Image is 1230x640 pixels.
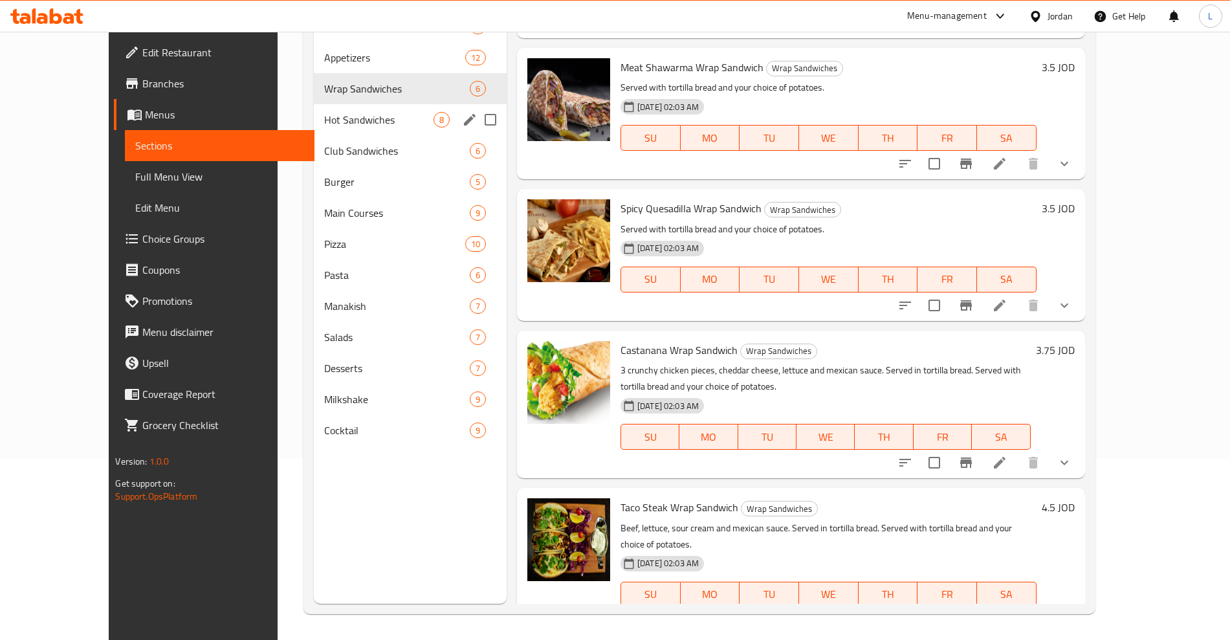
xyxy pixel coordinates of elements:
[470,145,485,157] span: 6
[620,498,738,517] span: Taco Steak Wrap Sandwich
[114,379,314,410] a: Coverage Report
[859,125,918,151] button: TH
[765,203,840,217] span: Wrap Sandwiches
[626,585,675,604] span: SU
[324,267,470,283] span: Pasta
[324,143,470,159] span: Club Sandwiches
[142,231,303,247] span: Choice Groups
[314,322,507,353] div: Salads7
[470,143,486,159] div: items
[470,423,486,438] div: items
[620,199,762,218] span: Spicy Quesadilla Wrap Sandwich
[314,42,507,73] div: Appetizers12
[125,192,314,223] a: Edit Menu
[314,415,507,446] div: Cocktail9
[142,293,303,309] span: Promotions
[135,138,303,153] span: Sections
[1057,455,1072,470] svg: Show Choices
[982,585,1031,604] span: SA
[741,344,817,359] span: Wrap Sandwiches
[977,267,1037,292] button: SA
[745,129,794,148] span: TU
[142,386,303,402] span: Coverage Report
[527,199,610,282] img: Spicy Quesadilla Wrap Sandwich
[114,316,314,348] a: Menu disclaimer
[745,585,794,604] span: TU
[921,150,948,177] span: Select to update
[434,112,450,127] div: items
[470,392,486,407] div: items
[982,129,1031,148] span: SA
[314,228,507,259] div: Pizza10
[125,161,314,192] a: Full Menu View
[527,58,610,141] img: Meat Shawarma Wrap Sandwich
[324,112,434,127] span: Hot Sandwiches
[114,37,314,68] a: Edit Restaurant
[745,270,794,289] span: TU
[864,129,913,148] span: TH
[470,269,485,281] span: 6
[470,362,485,375] span: 7
[685,428,732,447] span: MO
[740,125,799,151] button: TU
[470,207,485,219] span: 9
[314,6,507,451] nav: Menu sections
[799,267,859,292] button: WE
[620,58,763,77] span: Meat Shawarma Wrap Sandwich
[992,298,1007,313] a: Edit menu item
[919,428,967,447] span: FR
[620,125,681,151] button: SU
[626,129,675,148] span: SU
[804,270,853,289] span: WE
[917,125,977,151] button: FR
[314,291,507,322] div: Manakish7
[115,488,197,505] a: Support.OpsPlatform
[527,498,610,581] img: Taco Steak Wrap Sandwich
[681,125,740,151] button: MO
[466,238,485,250] span: 10
[950,447,982,478] button: Branch-specific-item
[681,582,740,608] button: MO
[470,174,486,190] div: items
[324,50,465,65] span: Appetizers
[1042,58,1075,76] h6: 3.5 JOD
[114,348,314,379] a: Upsell
[142,76,303,91] span: Branches
[114,410,314,441] a: Grocery Checklist
[142,355,303,371] span: Upsell
[972,424,1030,450] button: SA
[804,585,853,604] span: WE
[142,417,303,433] span: Grocery Checklist
[767,61,842,76] span: Wrap Sandwiches
[923,585,972,604] span: FR
[324,392,470,407] div: Milkshake
[142,262,303,278] span: Coupons
[626,270,675,289] span: SU
[324,298,470,314] span: Manakish
[470,298,486,314] div: items
[738,424,796,450] button: TU
[324,423,470,438] span: Cocktail
[859,582,918,608] button: TH
[620,267,681,292] button: SU
[741,501,818,516] div: Wrap Sandwiches
[470,176,485,188] span: 5
[626,428,674,447] span: SU
[740,267,799,292] button: TU
[766,61,843,76] div: Wrap Sandwiches
[855,424,913,450] button: TH
[125,130,314,161] a: Sections
[804,129,853,148] span: WE
[470,83,485,95] span: 6
[620,80,1037,96] p: Served with tortilla bread and your choice of potatoes.
[620,424,679,450] button: SU
[142,324,303,340] span: Menu disclaimer
[314,384,507,415] div: Milkshake9
[1057,156,1072,171] svg: Show Choices
[992,455,1007,470] a: Edit menu item
[620,520,1037,553] p: Beef, lettuce, sour cream and mexican sauce. Served in tortilla bread. Served with tortilla bread...
[1042,199,1075,217] h6: 3.5 JOD
[324,360,470,376] span: Desserts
